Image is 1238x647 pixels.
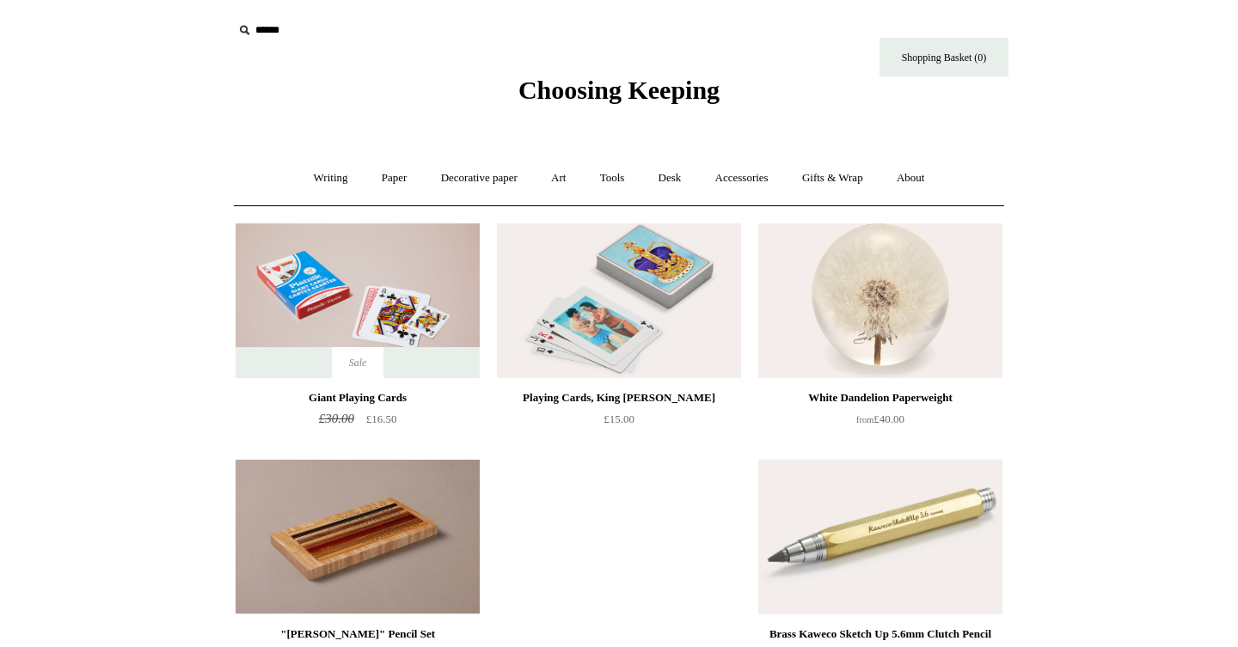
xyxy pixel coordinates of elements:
[604,412,634,425] span: £15.00
[585,156,640,201] a: Tools
[856,415,873,424] span: from
[236,460,480,614] img: "Woods" Pencil Set
[536,156,581,201] a: Art
[700,156,784,201] a: Accessories
[366,412,397,425] span: £16.50
[497,223,741,378] a: Playing Cards, King Charles III Playing Cards, King Charles III
[298,156,364,201] a: Writing
[758,460,1002,614] a: Brass Kaweco Sketch Up 5.6mm Clutch Pencil Brass Kaweco Sketch Up 5.6mm Clutch Pencil
[319,412,354,425] span: £30.00
[881,156,941,201] a: About
[787,156,879,201] a: Gifts & Wrap
[236,460,480,614] a: "Woods" Pencil Set "Woods" Pencil Set
[758,223,1002,378] img: White Dandelion Paperweight
[643,156,697,201] a: Desk
[240,624,475,644] div: "[PERSON_NAME]" Pencil Set
[366,156,423,201] a: Paper
[497,223,741,378] img: Playing Cards, King Charles III
[426,156,533,201] a: Decorative paper
[332,347,384,378] span: Sale
[518,76,720,104] span: Choosing Keeping
[763,624,998,644] div: Brass Kaweco Sketch Up 5.6mm Clutch Pencil
[758,223,1002,378] a: White Dandelion Paperweight White Dandelion Paperweight
[763,388,998,408] div: White Dandelion Paperweight
[497,388,741,458] a: Playing Cards, King [PERSON_NAME] £15.00
[879,38,1008,76] a: Shopping Basket (0)
[236,388,480,458] a: Giant Playing Cards £30.00 £16.50
[240,388,475,408] div: Giant Playing Cards
[236,223,480,378] a: Giant Playing Cards Giant Playing Cards Sale
[236,223,480,378] img: Giant Playing Cards
[758,388,1002,458] a: White Dandelion Paperweight from£40.00
[758,460,1002,614] img: Brass Kaweco Sketch Up 5.6mm Clutch Pencil
[856,412,904,425] span: £40.00
[518,89,720,101] a: Choosing Keeping
[501,388,737,408] div: Playing Cards, King [PERSON_NAME]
